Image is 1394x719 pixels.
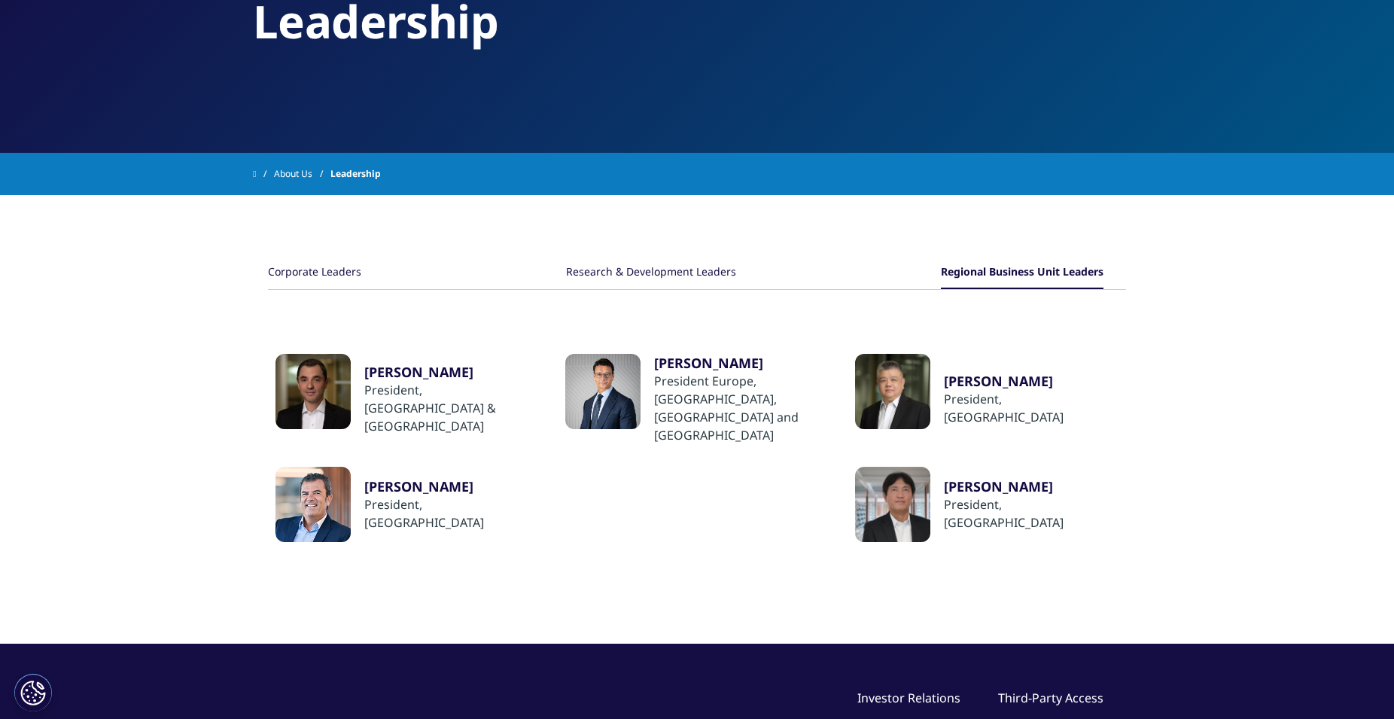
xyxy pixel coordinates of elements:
div: ​President, [GEOGRAPHIC_DATA] [944,390,1119,426]
div: ​President, [GEOGRAPHIC_DATA] & [GEOGRAPHIC_DATA] [364,381,539,435]
a: [PERSON_NAME] [944,477,1119,495]
button: Regional Business Unit Leaders [941,257,1103,289]
div: ​President, [GEOGRAPHIC_DATA] [364,495,539,532]
div: President, [GEOGRAPHIC_DATA] [944,495,1119,532]
a: ​[PERSON_NAME] [654,354,829,372]
a: [PERSON_NAME] [944,372,1119,390]
span: Leadership [330,160,381,187]
a: ​[PERSON_NAME] [364,477,539,495]
a: Investor Relations [857,690,960,706]
div: President Europe, [GEOGRAPHIC_DATA], [GEOGRAPHIC_DATA] and [GEOGRAPHIC_DATA] [654,372,829,444]
a: Third-Party Access [998,690,1103,706]
button: Cookie-Einstellungen [14,674,52,711]
button: Corporate Leaders [268,257,361,289]
button: Research & Development Leaders [566,257,736,289]
a: [PERSON_NAME] [364,363,539,381]
a: About Us [274,160,330,187]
